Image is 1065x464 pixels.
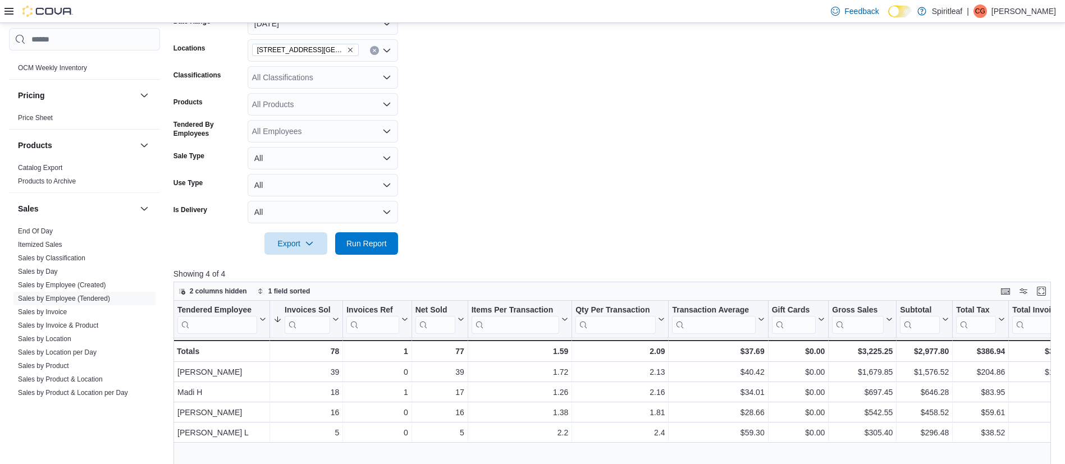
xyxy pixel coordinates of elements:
[471,305,559,316] div: Items Per Transaction
[900,305,940,334] div: Subtotal
[18,240,62,249] span: Itemized Sales
[346,305,399,334] div: Invoices Ref
[672,386,764,399] div: $34.01
[9,224,160,417] div: Sales
[771,366,825,379] div: $0.00
[18,267,58,276] span: Sales by Day
[956,305,996,316] div: Total Tax
[248,174,398,196] button: All
[575,344,665,358] div: 2.09
[177,305,266,334] button: Tendered Employee
[268,287,310,296] span: 1 field sorted
[273,386,339,399] div: 18
[771,426,825,440] div: $0.00
[273,366,339,379] div: 39
[771,344,825,358] div: $0.00
[18,227,53,236] span: End Of Day
[472,426,569,440] div: 2.2
[347,47,354,53] button: Remove 567 - Spiritleaf Park Place Blvd (Barrie) from selection in this group
[18,268,58,275] a: Sales by Day
[415,406,464,420] div: 16
[18,362,69,370] a: Sales by Product
[18,63,87,72] span: OCM Weekly Inventory
[832,305,884,316] div: Gross Sales
[257,44,345,56] span: [STREET_ADDRESS][GEOGRAPHIC_DATA])
[177,406,266,420] div: [PERSON_NAME]
[173,98,203,107] label: Products
[346,305,399,316] div: Invoices Ref
[18,348,97,357] span: Sales by Location per Day
[18,113,53,122] span: Price Sheet
[273,426,339,440] div: 5
[273,305,339,334] button: Invoices Sold
[382,127,391,136] button: Open list of options
[273,406,339,420] div: 16
[832,366,893,379] div: $1,679.85
[346,344,408,358] div: 1
[273,344,339,358] div: 78
[18,389,128,397] a: Sales by Product & Location per Day
[382,73,391,82] button: Open list of options
[18,281,106,290] span: Sales by Employee (Created)
[932,4,962,18] p: Spiritleaf
[900,366,949,379] div: $1,576.52
[672,305,755,316] div: Transaction Average
[575,305,656,334] div: Qty Per Transaction
[415,305,455,334] div: Net Sold
[285,305,330,334] div: Invoices Sold
[138,202,151,215] button: Sales
[900,305,940,316] div: Subtotal
[18,334,71,343] span: Sales by Location
[253,284,315,298] button: 1 field sorted
[138,89,151,102] button: Pricing
[472,406,569,420] div: 1.38
[346,426,408,440] div: 0
[672,305,764,334] button: Transaction Average
[471,305,568,334] button: Items Per Transaction
[18,227,53,235] a: End Of Day
[18,254,85,262] a: Sales by Classification
[18,308,67,316] a: Sales by Invoice
[173,71,221,80] label: Classifications
[177,305,257,334] div: Tendered Employee
[415,344,464,358] div: 77
[975,4,985,18] span: CG
[173,120,243,138] label: Tendered By Employees
[382,46,391,55] button: Open list of options
[771,406,825,420] div: $0.00
[956,344,1005,358] div: $386.94
[1017,284,1030,298] button: Display options
[771,386,825,399] div: $0.00
[18,241,62,249] a: Itemized Sales
[832,386,893,399] div: $697.45
[138,139,151,152] button: Products
[335,232,398,255] button: Run Report
[18,307,67,316] span: Sales by Invoice
[771,305,825,334] button: Gift Cards
[415,366,464,379] div: 39
[18,321,98,330] span: Sales by Invoice & Product
[18,295,110,302] a: Sales by Employee (Tendered)
[575,406,665,420] div: 1.81
[999,284,1012,298] button: Keyboard shortcuts
[285,305,330,316] div: Invoices Sold
[672,344,764,358] div: $37.69
[177,305,257,316] div: Tendered Employee
[18,90,44,101] h3: Pricing
[177,426,266,440] div: [PERSON_NAME] L
[956,366,1005,379] div: $204.86
[672,406,764,420] div: $28.66
[967,4,969,18] p: |
[9,61,160,79] div: OCM
[471,344,568,358] div: 1.59
[22,6,73,17] img: Cova
[832,426,893,440] div: $305.40
[900,406,949,420] div: $458.52
[471,305,559,334] div: Items Per Transaction
[575,305,656,316] div: Qty Per Transaction
[832,344,893,358] div: $3,225.25
[173,178,203,187] label: Use Type
[575,426,665,440] div: 2.4
[264,232,327,255] button: Export
[956,406,1005,420] div: $59.61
